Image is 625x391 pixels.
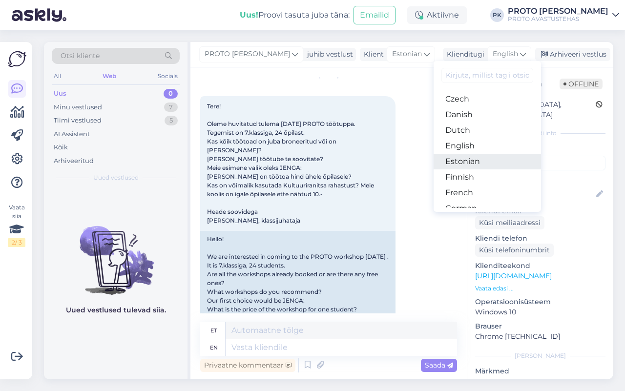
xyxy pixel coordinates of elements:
[164,103,178,112] div: 7
[508,7,608,15] div: PROTO [PERSON_NAME]
[8,238,25,247] div: 2 / 3
[52,70,63,82] div: All
[535,48,610,61] div: Arhiveeri vestlus
[441,68,533,83] input: Kirjuta, millist tag'i otsid
[475,351,605,360] div: [PERSON_NAME]
[475,284,605,293] p: Vaata edasi ...
[434,91,541,107] a: Czech
[303,49,353,60] div: juhib vestlust
[210,339,218,356] div: en
[54,89,66,99] div: Uus
[407,6,467,24] div: Aktiivne
[66,305,166,315] p: Uued vestlused tulevad siia.
[434,123,541,138] a: Dutch
[475,331,605,342] p: Chrome [TECHNICAL_ID]
[475,321,605,331] p: Brauser
[475,261,605,271] p: Klienditeekond
[61,51,100,61] span: Otsi kliente
[434,201,541,216] a: German
[210,322,217,339] div: et
[434,138,541,154] a: English
[475,307,605,317] p: Windows 10
[205,49,290,60] span: PROTO [PERSON_NAME]
[156,70,180,82] div: Socials
[54,129,90,139] div: AI Assistent
[54,156,94,166] div: Arhiveeritud
[508,15,608,23] div: PROTO AVASTUSTEHAS
[44,208,187,296] img: No chats
[493,49,518,60] span: English
[475,297,605,307] p: Operatsioonisüsteem
[508,7,619,23] a: PROTO [PERSON_NAME]PROTO AVASTUSTEHAS
[425,361,453,370] span: Saada
[93,173,139,182] span: Uued vestlused
[560,79,603,89] span: Offline
[200,359,295,372] div: Privaatne kommentaar
[475,216,544,229] div: Küsi meiliaadressi
[207,103,375,224] span: Tere! Oleme huvitatud tulema [DATE] PROTO töötuppa. Tegemist on 7.klassiga, 24 õpilast. Kas kõik ...
[8,50,26,68] img: Askly Logo
[434,185,541,201] a: French
[54,116,102,125] div: Tiimi vestlused
[475,233,605,244] p: Kliendi telefon
[240,10,258,20] b: Uus!
[164,89,178,99] div: 0
[475,244,554,257] div: Küsi telefoninumbrit
[101,70,118,82] div: Web
[475,366,605,376] p: Märkmed
[434,169,541,185] a: Finnish
[200,231,396,362] div: Hello! We are interested in coming to the PROTO workshop [DATE] . It is 7.klassiga, 24 students. ...
[240,9,350,21] div: Proovi tasuta juba täna:
[475,271,552,280] a: [URL][DOMAIN_NAME]
[54,143,68,152] div: Kõik
[165,116,178,125] div: 5
[443,49,484,60] div: Klienditugi
[434,107,541,123] a: Danish
[354,6,396,24] button: Emailid
[54,103,102,112] div: Minu vestlused
[360,49,384,60] div: Klient
[475,206,605,216] p: Kliendi email
[8,203,25,247] div: Vaata siia
[434,154,541,169] a: Estonian
[490,8,504,22] div: PK
[392,49,422,60] span: Estonian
